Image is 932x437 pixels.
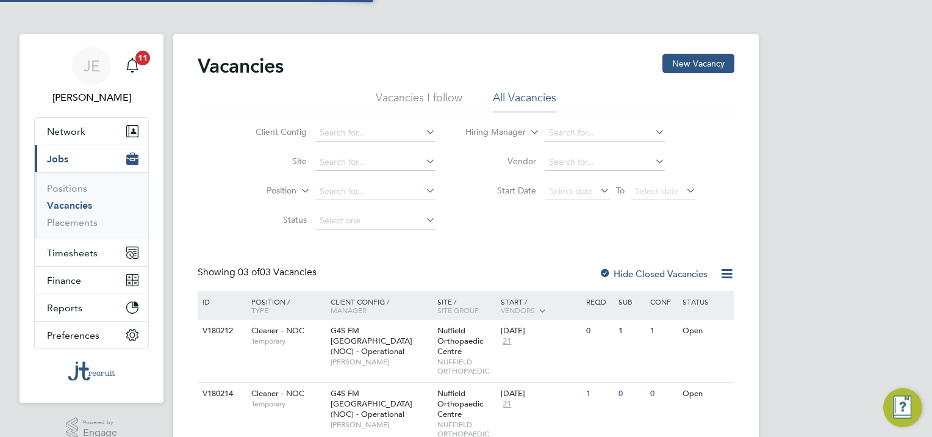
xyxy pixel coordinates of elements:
[456,126,526,139] label: Hiring Manager
[120,46,145,85] a: 11
[615,320,647,342] div: 1
[47,330,99,341] span: Preferences
[237,156,307,167] label: Site
[501,399,513,410] span: 21
[35,172,148,239] div: Jobs
[47,302,82,314] span: Reports
[47,217,98,228] a: Placements
[501,336,513,347] span: 21
[328,291,434,320] div: Client Config /
[315,154,436,171] input: Search for...
[34,361,149,381] a: Go to home page
[198,54,284,78] h2: Vacancies
[498,291,583,322] div: Start /
[615,291,647,312] div: Sub
[226,185,296,197] label: Position
[635,186,679,197] span: Select date
[47,126,85,137] span: Network
[437,388,483,419] span: Nuffield Orthopaedic Centre
[315,183,436,200] input: Search for...
[237,126,307,137] label: Client Config
[549,186,593,197] span: Select date
[35,294,148,321] button: Reports
[583,320,615,342] div: 0
[376,90,462,112] li: Vacancies I follow
[331,357,431,367] span: [PERSON_NAME]
[545,154,665,171] input: Search for...
[238,266,317,278] span: 03 Vacancies
[647,320,679,342] div: 1
[599,268,708,280] label: Hide Closed Vacancies
[615,383,647,405] div: 0
[679,383,733,405] div: Open
[251,325,304,336] span: Cleaner - NOC
[242,291,328,320] div: Position /
[437,305,479,315] span: Site Group
[251,399,324,409] span: Temporary
[35,322,148,349] button: Preferences
[612,182,628,198] span: To
[493,90,556,112] li: All Vacancies
[35,267,148,294] button: Finance
[34,46,149,105] a: JE[PERSON_NAME]
[251,388,304,399] span: Cleaner - NOC
[35,239,148,266] button: Timesheets
[199,291,242,312] div: ID
[437,325,483,356] span: Nuffield Orthopaedic Centre
[434,291,498,320] div: Site /
[35,118,148,145] button: Network
[47,200,92,211] a: Vacancies
[238,266,260,278] span: 03 of
[501,326,580,336] div: [DATE]
[331,305,367,315] span: Manager
[68,361,115,381] img: jtrecruit-logo-retina.png
[583,291,615,312] div: Reqd
[251,336,324,346] span: Temporary
[647,291,679,312] div: Conf
[47,275,81,286] span: Finance
[331,325,412,356] span: G4S FM [GEOGRAPHIC_DATA] (NOC) - Operational
[34,90,149,105] span: Jemma Ellison
[437,357,495,376] span: NUFFIELD ORTHOPAEDIC
[501,389,580,399] div: [DATE]
[84,58,100,74] span: JE
[883,388,922,427] button: Engage Resource Center
[647,383,679,405] div: 0
[47,182,87,194] a: Positions
[545,125,665,142] input: Search for...
[135,51,150,65] span: 11
[315,125,436,142] input: Search for...
[466,156,536,167] label: Vendor
[501,305,535,315] span: Vendors
[679,291,733,312] div: Status
[47,153,68,165] span: Jobs
[83,417,117,428] span: Powered by
[251,305,268,315] span: Type
[237,214,307,225] label: Status
[315,212,436,229] input: Select one
[199,320,242,342] div: V180212
[331,420,431,430] span: [PERSON_NAME]
[679,320,733,342] div: Open
[47,247,98,259] span: Timesheets
[198,266,319,279] div: Showing
[662,54,734,73] button: New Vacancy
[583,383,615,405] div: 1
[35,145,148,172] button: Jobs
[466,185,536,196] label: Start Date
[331,388,412,419] span: G4S FM [GEOGRAPHIC_DATA] (NOC) - Operational
[20,34,163,403] nav: Main navigation
[199,383,242,405] div: V180214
